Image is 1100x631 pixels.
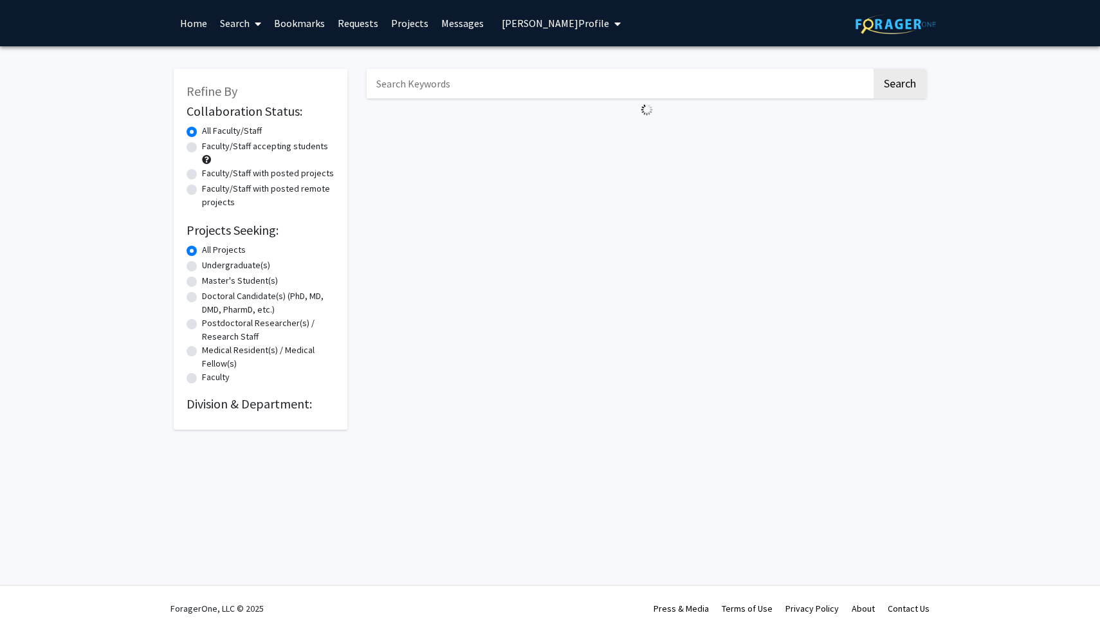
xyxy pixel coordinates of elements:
a: Requests [331,1,385,46]
span: [PERSON_NAME] Profile [502,17,609,30]
label: Faculty/Staff accepting students [202,140,328,153]
a: Privacy Policy [785,603,839,614]
span: Refine By [187,83,237,99]
a: Home [174,1,214,46]
h2: Projects Seeking: [187,223,335,238]
h2: Division & Department: [187,396,335,412]
a: Projects [385,1,435,46]
label: Medical Resident(s) / Medical Fellow(s) [202,343,335,370]
label: All Projects [202,243,246,257]
a: Press & Media [654,603,709,614]
label: All Faculty/Staff [202,124,262,138]
label: Doctoral Candidate(s) (PhD, MD, DMD, PharmD, etc.) [202,289,335,316]
img: Loading [636,98,658,121]
label: Faculty/Staff with posted projects [202,167,334,180]
a: Messages [435,1,490,46]
a: About [852,603,875,614]
label: Undergraduate(s) [202,259,270,272]
input: Search Keywords [367,69,872,98]
h2: Collaboration Status: [187,104,335,119]
img: ForagerOne Logo [856,14,936,34]
label: Faculty/Staff with posted remote projects [202,182,335,209]
nav: Page navigation [367,121,926,151]
button: Search [874,69,926,98]
label: Faculty [202,370,230,384]
div: ForagerOne, LLC © 2025 [170,586,264,631]
label: Master's Student(s) [202,274,278,288]
label: Postdoctoral Researcher(s) / Research Staff [202,316,335,343]
a: Contact Us [888,603,930,614]
a: Bookmarks [268,1,331,46]
a: Terms of Use [722,603,773,614]
a: Search [214,1,268,46]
